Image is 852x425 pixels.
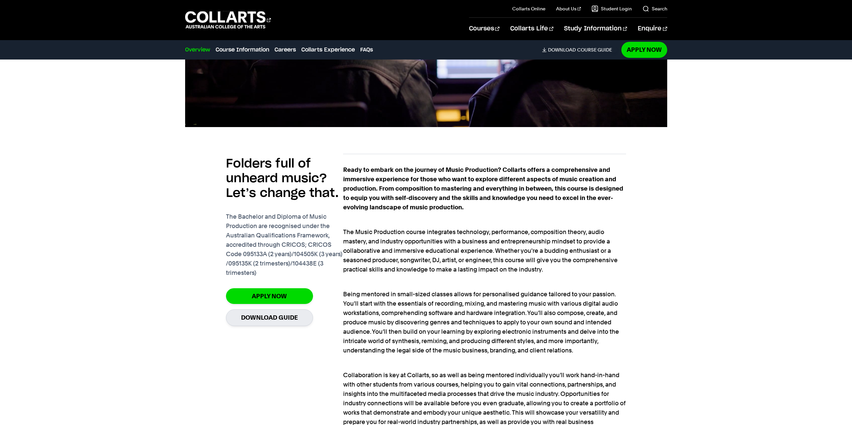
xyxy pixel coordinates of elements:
[510,18,553,40] a: Collarts Life
[216,46,269,54] a: Course Information
[275,46,296,54] a: Careers
[556,5,581,12] a: About Us
[512,5,545,12] a: Collarts Online
[226,212,343,278] p: The Bachelor and Diploma of Music Production are recognised under the Australian Qualifications F...
[642,5,667,12] a: Search
[226,288,313,304] a: Apply Now
[542,47,617,53] a: DownloadCourse Guide
[185,46,210,54] a: Overview
[469,18,499,40] a: Courses
[360,46,373,54] a: FAQs
[592,5,632,12] a: Student Login
[301,46,355,54] a: Collarts Experience
[343,280,626,355] p: Being mentored in small-sized classes allows for personalised guidance tailored to your passion. ...
[343,166,623,211] strong: Ready to embark on the journey of Music Production? Collarts offers a comprehensive and immersive...
[343,218,626,274] p: The Music Production course integrates technology, performance, composition theory, audio mastery...
[226,309,313,326] a: Download Guide
[638,18,667,40] a: Enquire
[548,47,576,53] span: Download
[226,156,343,201] h2: Folders full of unheard music? Let’s change that.
[564,18,627,40] a: Study Information
[621,42,667,58] a: Apply Now
[185,10,271,29] div: Go to homepage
